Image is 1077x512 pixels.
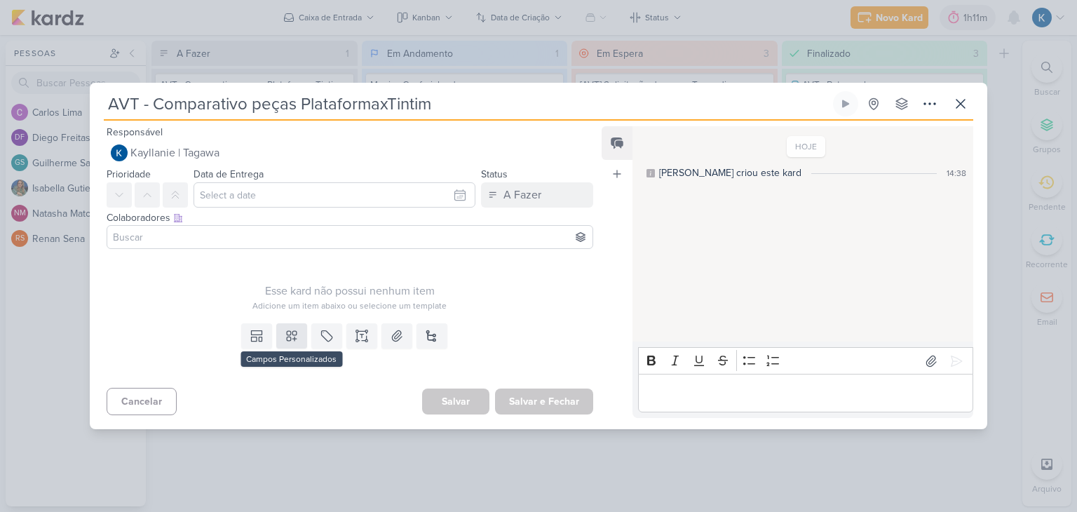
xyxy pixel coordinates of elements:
[503,187,541,203] div: A Fazer
[107,210,593,225] div: Colaboradores
[659,166,801,180] div: Kayllanie criou este kard
[107,388,177,415] button: Cancelar
[646,169,655,177] div: Este log é visível à todos no kard
[104,91,830,116] input: Kard Sem Título
[107,140,593,166] button: Kayllanie | Tagawa
[111,144,128,161] img: Kayllanie | Tagawa
[110,229,590,245] input: Buscar
[481,168,508,180] label: Status
[130,144,219,161] span: Kayllanie | Tagawa
[840,98,851,109] div: Ligar relógio
[107,283,593,299] div: Esse kard não possui nenhum item
[481,182,593,208] button: A Fazer
[107,299,593,312] div: Adicione um item abaixo ou selecione um template
[107,168,151,180] label: Prioridade
[947,167,966,180] div: 14:38
[194,182,475,208] input: Select a date
[241,351,342,367] div: Campos Personalizados
[194,168,264,180] label: Data de Entrega
[107,126,163,138] label: Responsável
[638,374,973,412] div: Editor editing area: main
[638,347,973,375] div: Editor toolbar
